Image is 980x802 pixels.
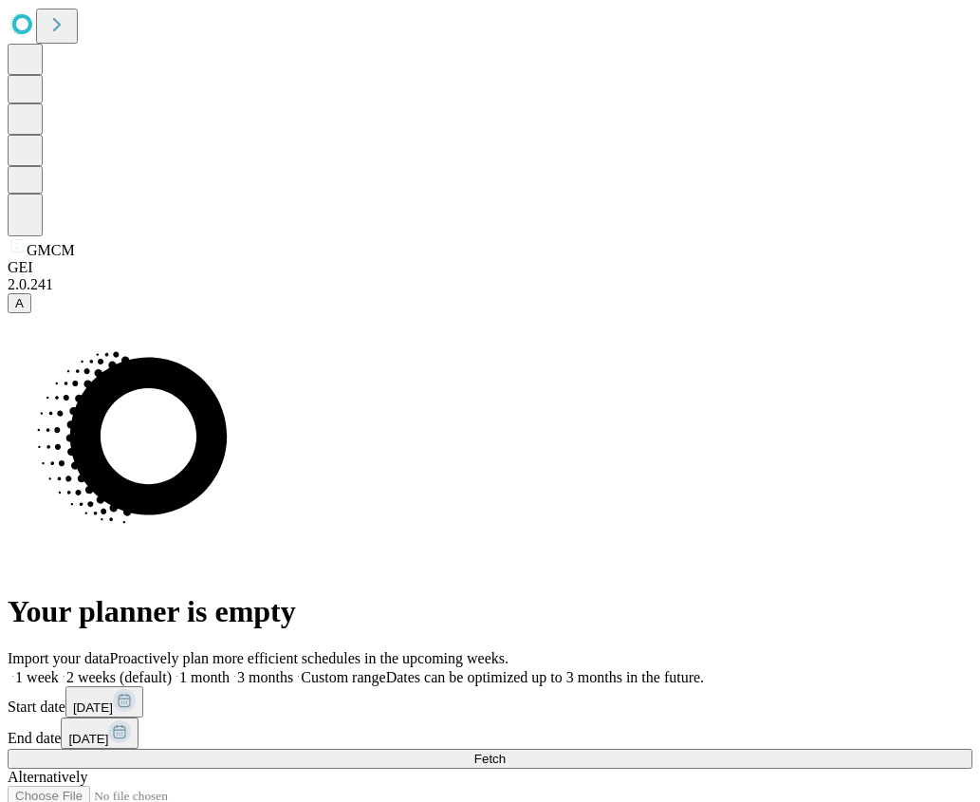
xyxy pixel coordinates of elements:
[68,732,108,746] span: [DATE]
[110,650,508,666] span: Proactively plan more efficient schedules in the upcoming weeks.
[8,293,31,313] button: A
[8,259,972,276] div: GEI
[8,594,972,629] h1: Your planner is empty
[301,669,385,685] span: Custom range
[8,749,972,769] button: Fetch
[8,650,110,666] span: Import your data
[237,669,293,685] span: 3 months
[61,718,139,749] button: [DATE]
[66,669,172,685] span: 2 weeks (default)
[8,769,87,785] span: Alternatively
[15,296,24,310] span: A
[8,686,972,718] div: Start date
[15,669,59,685] span: 1 week
[474,752,506,766] span: Fetch
[65,686,143,718] button: [DATE]
[27,242,75,258] span: GMCM
[386,669,704,685] span: Dates can be optimized up to 3 months in the future.
[8,718,972,749] div: End date
[73,700,113,715] span: [DATE]
[179,669,230,685] span: 1 month
[8,276,972,293] div: 2.0.241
